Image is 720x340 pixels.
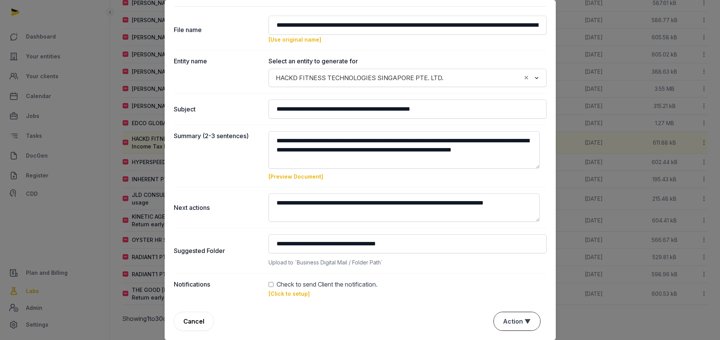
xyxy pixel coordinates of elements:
[269,258,547,267] div: Upload to `Business Digital Mail / Folder Path`
[174,100,262,119] dt: Subject
[523,73,530,83] button: Clear Selected
[447,73,521,83] input: Search for option
[174,234,262,267] dt: Suggested Folder
[174,56,262,87] dt: Entity name
[174,131,262,181] dt: Summary (2-3 sentences)
[269,290,310,297] a: [Click to setup]
[269,36,321,43] a: [Use original name]
[174,193,262,222] dt: Next actions
[174,16,262,44] dt: File name
[494,312,540,330] button: Action ▼
[174,312,214,331] a: Cancel
[272,71,543,85] div: Search for option
[274,73,445,83] span: HACKD FITNESS TECHNOLOGIES SINGAPORE PTE. LTD.
[269,173,323,180] a: [Preview Document]
[277,280,377,289] span: Check to send Client the notification.
[174,280,262,298] dt: Notifications
[269,56,547,66] label: Select an entity to generate for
